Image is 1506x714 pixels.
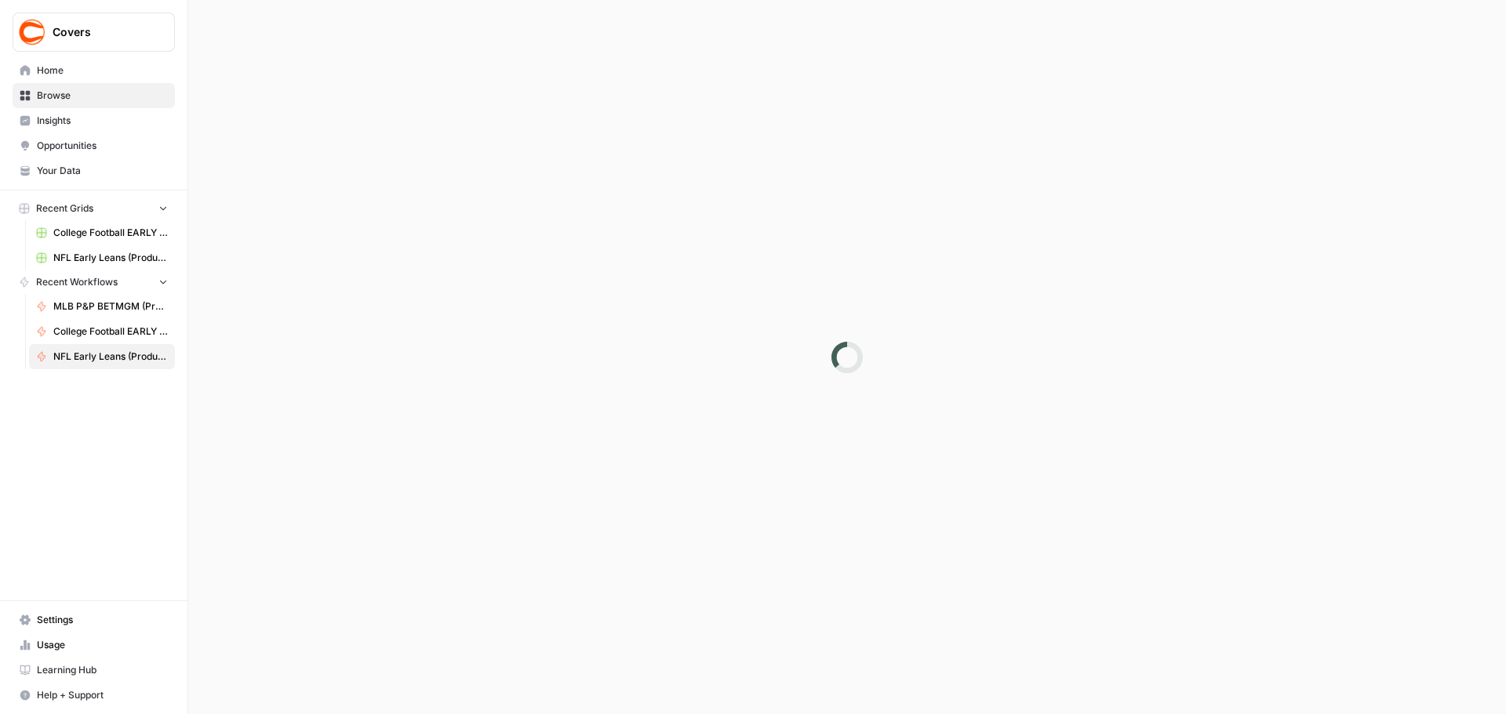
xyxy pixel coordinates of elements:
[13,158,175,183] a: Your Data
[13,58,175,83] a: Home
[37,688,168,702] span: Help + Support
[13,197,175,220] button: Recent Grids
[13,13,175,52] button: Workspace: Covers
[37,114,168,128] span: Insights
[13,632,175,658] a: Usage
[53,24,147,40] span: Covers
[18,18,46,46] img: Covers Logo
[37,89,168,103] span: Browse
[37,638,168,652] span: Usage
[13,607,175,632] a: Settings
[37,613,168,627] span: Settings
[53,299,168,314] span: MLB P&P BETMGM (Production)
[13,270,175,294] button: Recent Workflows
[53,251,168,265] span: NFL Early Leans (Production) Grid (2)
[29,245,175,270] a: NFL Early Leans (Production) Grid (2)
[37,164,168,178] span: Your Data
[36,275,118,289] span: Recent Workflows
[53,350,168,364] span: NFL Early Leans (Production)
[37,139,168,153] span: Opportunities
[37,663,168,677] span: Learning Hub
[13,83,175,108] a: Browse
[37,63,168,78] span: Home
[36,201,93,216] span: Recent Grids
[13,683,175,708] button: Help + Support
[13,108,175,133] a: Insights
[13,133,175,158] a: Opportunities
[29,344,175,369] a: NFL Early Leans (Production)
[53,226,168,240] span: College Football EARLY LEANS (Production) Grid (2)
[29,319,175,344] a: College Football EARLY LEANS (Production)
[53,324,168,339] span: College Football EARLY LEANS (Production)
[29,220,175,245] a: College Football EARLY LEANS (Production) Grid (2)
[29,294,175,319] a: MLB P&P BETMGM (Production)
[13,658,175,683] a: Learning Hub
